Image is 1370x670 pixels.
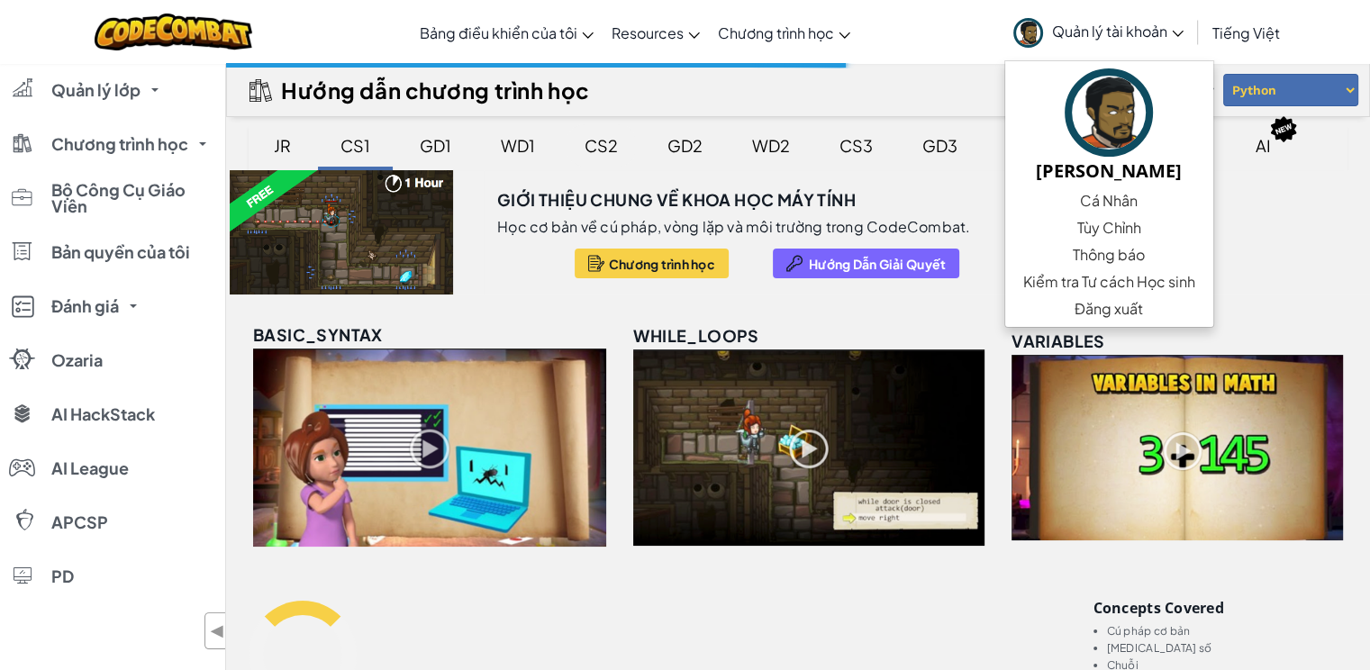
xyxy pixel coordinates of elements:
[402,124,469,167] div: GD1
[51,244,190,260] span: Bản quyền của tôi
[497,218,971,236] p: Học cơ bản về cú pháp, vòng lặp và môi trường trong CodeCombat.
[575,249,729,278] button: Chương trình học
[1107,625,1348,637] li: Cú pháp cơ bản
[483,124,553,167] div: WD1
[989,124,1058,167] div: CS4
[1212,23,1280,42] span: Tiếng Việt
[322,124,388,167] div: CS1
[649,124,721,167] div: GD2
[718,23,834,42] span: Chương trình học
[1005,66,1213,187] a: [PERSON_NAME]
[1238,124,1289,167] div: AI
[256,124,309,167] div: JR
[497,186,856,213] h3: Giới thiệu chung về Khoa học máy tính
[51,182,213,214] span: Bộ Công Cụ Giáo Viên
[281,77,590,103] h2: Hướng dẫn chương trình học
[1023,157,1195,185] h5: [PERSON_NAME]
[411,8,603,57] a: Bảng điều khiển của tôi
[1203,8,1289,57] a: Tiếng Việt
[1012,355,1343,540] img: variables_unlocked.png
[612,23,684,42] span: Resources
[1065,68,1153,157] img: avatar
[567,124,636,167] div: CS2
[1005,187,1213,214] a: Cá Nhân
[210,618,225,644] span: ◀
[1269,115,1298,143] img: IconNew.svg
[633,349,984,546] img: while_loops_unlocked.png
[1005,295,1213,322] a: Đăng xuất
[603,8,709,57] a: Resources
[250,79,272,102] img: IconCurriculumGuide.svg
[821,124,891,167] div: CS3
[1052,22,1184,41] span: Quản lý tài khoản
[95,14,252,50] img: CodeCombat logo
[51,82,141,98] span: Quản lý lớp
[1004,4,1193,60] a: Quản lý tài khoản
[773,249,959,278] button: Hướng Dẫn Giải Quyết
[1013,18,1043,48] img: avatar
[51,136,188,152] span: Chương trình học
[1005,268,1213,295] a: Kiểm tra Tư cách Học sinh
[809,257,946,271] span: Hướng Dẫn Giải Quyết
[1073,244,1145,266] span: Thông báo
[1093,601,1348,616] h3: Concepts covered
[253,349,606,547] img: basic_syntax_unlocked.png
[734,124,808,167] div: WD2
[51,298,119,314] span: Đánh giá
[709,8,859,57] a: Chương trình học
[51,406,155,422] span: AI HackStack
[253,324,383,345] span: basic_syntax
[420,23,577,42] span: Bảng điều khiển của tôi
[609,257,715,271] span: Chương trình học
[1107,642,1348,654] li: [MEDICAL_DATA] số
[1005,214,1213,241] a: Tùy Chỉnh
[51,460,129,476] span: AI League
[51,352,103,368] span: Ozaria
[904,124,975,167] div: GD3
[633,325,758,346] span: while_loops
[1005,241,1213,268] a: Thông báo
[1012,330,1105,351] span: variables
